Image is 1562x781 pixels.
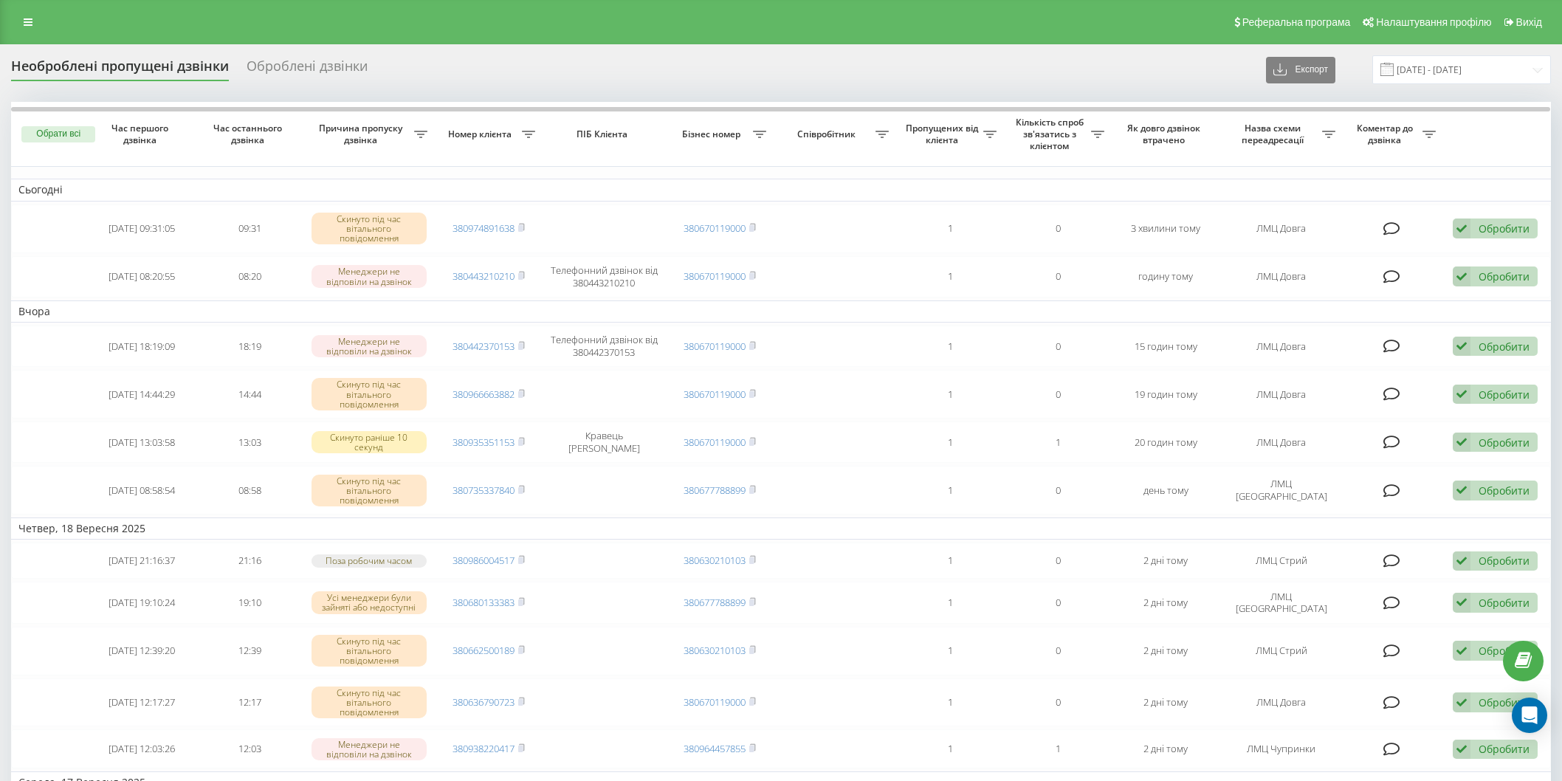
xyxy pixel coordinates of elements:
[453,596,515,609] a: 380680133383
[1219,729,1343,768] td: ЛМЦ Чупринки
[1479,742,1530,756] div: Обробити
[1004,204,1112,253] td: 0
[88,422,196,463] td: [DATE] 13:03:58
[896,582,1004,623] td: 1
[196,543,303,579] td: 21:16
[543,422,666,463] td: Кравець [PERSON_NAME]
[312,431,427,453] div: Скинуто раніше 10 секунд
[196,678,303,727] td: 12:17
[684,644,746,657] a: 380630210103
[196,204,303,253] td: 09:31
[1479,596,1530,610] div: Обробити
[208,123,292,145] span: Час останнього дзвінка
[196,627,303,675] td: 12:39
[1479,554,1530,568] div: Обробити
[1479,436,1530,450] div: Обробити
[100,123,184,145] span: Час першого дзвінка
[196,422,303,463] td: 13:03
[896,256,1004,297] td: 1
[1112,422,1219,463] td: 20 годин тому
[1479,388,1530,402] div: Обробити
[1219,204,1343,253] td: ЛМЦ Довга
[896,543,1004,579] td: 1
[1004,422,1112,463] td: 1
[684,340,746,353] a: 380670119000
[1004,678,1112,727] td: 0
[453,644,515,657] a: 380662500189
[21,126,95,142] button: Обрати всі
[453,695,515,709] a: 380636790723
[196,729,303,768] td: 12:03
[453,742,515,755] a: 380938220417
[1516,16,1542,28] span: Вихід
[1479,484,1530,498] div: Обробити
[453,554,515,567] a: 380986004517
[312,554,427,567] div: Поза робочим часом
[1479,644,1530,658] div: Обробити
[453,221,515,235] a: 380974891638
[11,300,1551,323] td: Вчора
[1011,117,1091,151] span: Кількість спроб зв'язатись з клієнтом
[1112,582,1219,623] td: 2 дні тому
[1112,627,1219,675] td: 2 дні тому
[1004,466,1112,515] td: 0
[555,128,653,140] span: ПІБ Клієнта
[312,335,427,357] div: Менеджери не відповіли на дзвінок
[442,128,522,140] span: Номер клієнта
[312,738,427,760] div: Менеджери не відповіли на дзвінок
[684,388,746,401] a: 380670119000
[88,582,196,623] td: [DATE] 19:10:24
[312,635,427,667] div: Скинуто під час вітального повідомлення
[1112,543,1219,579] td: 2 дні тому
[1227,123,1322,145] span: Назва схеми переадресації
[1124,123,1208,145] span: Як довго дзвінок втрачено
[673,128,753,140] span: Бізнес номер
[11,179,1551,201] td: Сьогодні
[312,591,427,613] div: Усі менеджери були зайняті або недоступні
[1112,326,1219,367] td: 15 годин тому
[896,678,1004,727] td: 1
[1219,582,1343,623] td: ЛМЦ [GEOGRAPHIC_DATA]
[312,475,427,507] div: Скинуто під час вітального повідомлення
[196,466,303,515] td: 08:58
[312,213,427,245] div: Скинуто під час вітального повідомлення
[196,256,303,297] td: 08:20
[312,687,427,719] div: Скинуто під час вітального повідомлення
[1219,678,1343,727] td: ЛМЦ Довга
[247,58,368,81] div: Оброблені дзвінки
[896,370,1004,419] td: 1
[1112,204,1219,253] td: 3 хвилини тому
[1219,627,1343,675] td: ЛМЦ Стрий
[1112,256,1219,297] td: годину тому
[453,388,515,401] a: 380966663882
[684,269,746,283] a: 380670119000
[1512,698,1547,733] div: Open Intercom Messenger
[1112,466,1219,515] td: день тому
[11,58,229,81] div: Необроблені пропущені дзвінки
[453,340,515,353] a: 380442370153
[88,678,196,727] td: [DATE] 12:17:27
[896,422,1004,463] td: 1
[1376,16,1491,28] span: Налаштування профілю
[904,123,983,145] span: Пропущених від клієнта
[311,123,413,145] span: Причина пропуску дзвінка
[1479,340,1530,354] div: Обробити
[1219,422,1343,463] td: ЛМЦ Довга
[1242,16,1351,28] span: Реферальна програма
[88,204,196,253] td: [DATE] 09:31:05
[684,596,746,609] a: 380677788899
[543,326,666,367] td: Телефонний дзвінок від 380442370153
[88,729,196,768] td: [DATE] 12:03:26
[1004,627,1112,675] td: 0
[1479,221,1530,235] div: Обробити
[1219,543,1343,579] td: ЛМЦ Стрий
[1219,256,1343,297] td: ЛМЦ Довга
[781,128,876,140] span: Співробітник
[1004,256,1112,297] td: 0
[684,221,746,235] a: 380670119000
[11,517,1551,540] td: Четвер, 18 Вересня 2025
[1004,729,1112,768] td: 1
[453,484,515,497] a: 380735337840
[896,627,1004,675] td: 1
[1004,582,1112,623] td: 0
